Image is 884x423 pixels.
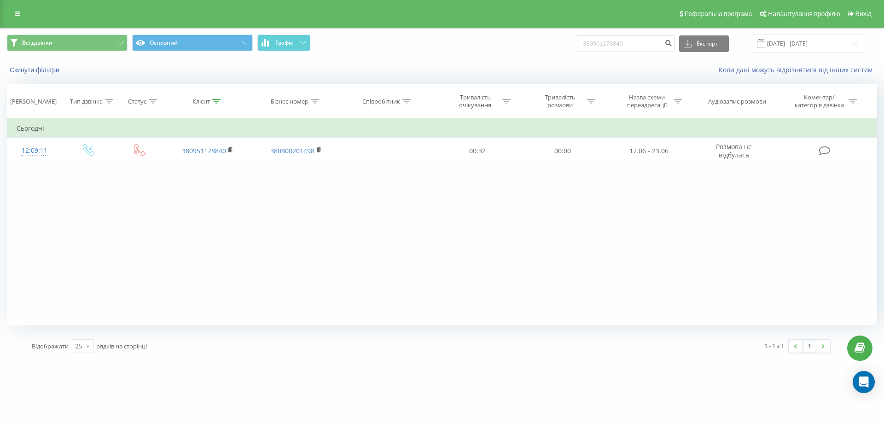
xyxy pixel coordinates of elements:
[803,340,816,353] a: 1
[535,93,585,109] div: Тривалість розмови
[768,10,840,17] span: Налаштування профілю
[7,35,128,51] button: Всі дзвінки
[10,98,57,105] div: [PERSON_NAME]
[520,138,605,164] td: 00:00
[32,342,69,350] span: Відображати
[70,98,103,105] div: Тип дзвінка
[17,142,52,160] div: 12:09:11
[22,39,52,46] span: Всі дзвінки
[577,35,675,52] input: Пошук за номером
[7,119,877,138] td: Сьогодні
[7,66,64,74] button: Скинути фільтри
[716,142,752,159] span: Розмова не відбулась
[132,35,253,51] button: Основний
[182,146,226,155] a: 380951178840
[192,98,210,105] div: Клієнт
[75,342,82,351] div: 25
[451,93,500,109] div: Тривалість очікування
[719,65,877,74] a: Коли дані можуть відрізнятися вiд інших систем
[96,342,147,350] span: рядків на сторінці
[855,10,872,17] span: Вихід
[792,93,846,109] div: Коментар/категорія дзвінка
[362,98,400,105] div: Співробітник
[622,93,671,109] div: Назва схеми переадресації
[605,138,693,164] td: 17.06 - 23.06
[708,98,766,105] div: Аудіозапис розмови
[270,146,314,155] a: 380800201498
[764,341,784,350] div: 1 - 1 з 1
[853,371,875,393] div: Open Intercom Messenger
[679,35,729,52] button: Експорт
[257,35,310,51] button: Графік
[275,40,293,46] span: Графік
[128,98,146,105] div: Статус
[435,138,520,164] td: 00:32
[271,98,308,105] div: Бізнес номер
[685,10,752,17] span: Реферальна програма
